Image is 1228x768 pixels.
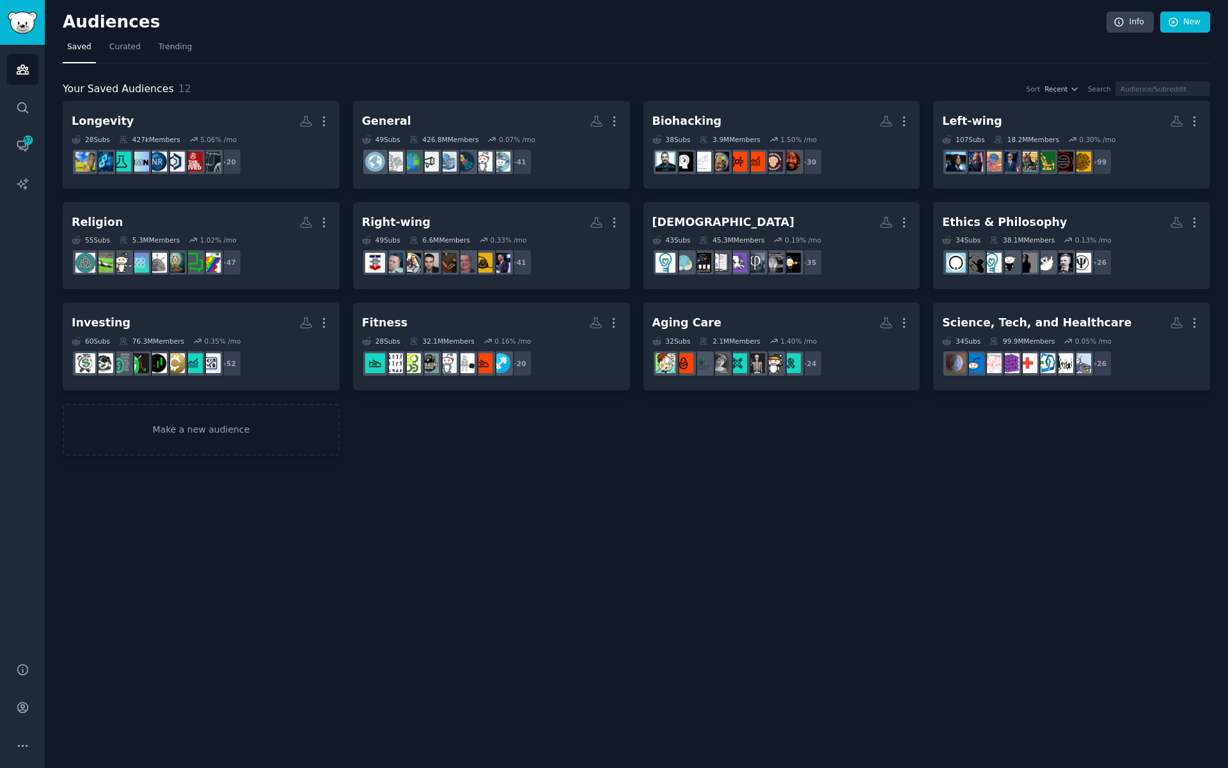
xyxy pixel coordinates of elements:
[215,350,242,377] div: + 52
[691,253,711,273] img: CryptoUBI
[652,337,691,346] div: 32 Sub s
[652,236,691,244] div: 43 Sub s
[353,202,630,290] a: Right-wing49Subs6.6MMembers0.33% /mo+41JDVancesociallibertarianismSpaceXMasterraceelonmuskbenshap...
[67,42,91,53] span: Saved
[353,101,630,189] a: General49Subs426.8MMembers0.07% /mo+41dataisbeautifulmildlyinterestingShowerthoughtsInternational...
[763,253,783,273] img: ArtificialSentience
[494,337,531,346] div: 0.16 % /mo
[72,113,134,129] div: Longevity
[72,236,110,244] div: 55 Sub s
[942,315,1131,331] div: Science, Tech, and Healthcare
[383,152,403,172] img: UpliftingNews
[409,135,479,144] div: 426.8M Members
[129,353,149,373] img: Trading
[63,303,340,390] a: Investing60Subs76.3MMembers0.35% /mo+52ForexRealDayTradingCryptoCurrencyTradingDaytradingTradingF...
[63,81,174,97] span: Your Saved Audiences
[129,152,149,172] img: NMN
[656,152,675,172] img: HubermanSerious
[942,236,980,244] div: 34 Sub s
[727,353,747,373] img: socialwork
[1000,353,1019,373] img: InorganicChemistry
[946,152,966,172] img: Kamala
[1115,81,1210,96] input: Audience/Subreddit
[119,337,184,346] div: 76.3M Members
[691,152,711,172] img: Testosterone
[419,353,439,373] img: GymMotivation
[780,135,817,144] div: 1.50 % /mo
[437,152,457,172] img: InternationalNews
[165,152,185,172] img: Renue
[652,135,691,144] div: 38 Sub s
[796,148,823,175] div: + 30
[785,236,821,244] div: 0.19 % /mo
[745,253,765,273] img: Posthumanism
[7,130,38,161] a: 57
[933,303,1210,390] a: Science, Tech, and Healthcare34Subs99.9MMembers0.05% /mo+26nursingQuantumPhysicsBlockchain_Health...
[699,135,760,144] div: 3.9M Members
[727,253,747,273] img: SpeculativeEvolution
[147,253,167,273] img: Santeria
[989,337,1055,346] div: 99.9M Members
[1044,84,1067,93] span: Recent
[505,249,532,276] div: + 41
[643,202,920,290] a: [DEMOGRAPHIC_DATA]43Subs45.3MMembers0.19% /mo+35IsaacArthurArtificialSentiencePosthumanismSpecula...
[22,136,34,145] span: 57
[942,337,980,346] div: 34 Sub s
[200,236,237,244] div: 1.02 % /mo
[933,101,1210,189] a: Left-wing107Subs18.2MMembers0.30% /mo+99TrumpvirusFuckDonaldTrumptheIrishleftThielWatchJoeBidenDe...
[75,253,95,273] img: CelticSpirituality
[709,353,729,373] img: Retire
[362,315,407,331] div: Fitness
[942,214,1067,230] div: Ethics & Philosophy
[1085,148,1112,175] div: + 99
[781,353,801,373] img: CancerFamilySupport
[473,152,492,172] img: mildlyinteresting
[781,152,801,172] img: rogan
[652,113,722,129] div: Biohacking
[505,350,532,377] div: + 20
[204,337,240,346] div: 0.35 % /mo
[1085,350,1112,377] div: + 26
[365,253,385,273] img: TexasConservatives
[1160,12,1210,33] a: New
[437,353,457,373] img: exercisescience
[727,152,747,172] img: redlighttherapy
[643,303,920,390] a: Aging Care32Subs2.1MMembers1.40% /mo+24CancerFamilySupportcancerDeathPositivesocialworkRetireseni...
[93,152,113,172] img: lifeextension
[159,42,192,53] span: Trending
[165,353,185,373] img: CryptoCurrencyTrading
[215,148,242,175] div: + 20
[75,152,95,172] img: Rapamycin
[105,37,145,63] a: Curated
[1035,253,1055,273] img: atheism
[946,353,966,373] img: AskBiology
[1053,253,1073,273] img: Nietzsche
[365,353,385,373] img: exercisepostures
[643,101,920,189] a: Biohacking38Subs3.9MMembers1.50% /mo+30roganJoeRoganContinuousGlucoseCGMredlighttherapyCircadianR...
[1027,84,1041,93] div: Sort
[652,214,795,230] div: [DEMOGRAPHIC_DATA]
[154,37,196,63] a: Trending
[201,152,221,172] img: NMN_experience
[491,353,510,373] img: beginnerfitness
[964,253,984,273] img: NegativeEthics
[111,152,131,172] img: RejuvenationProtocols
[1044,84,1079,93] button: Recent
[491,152,510,172] img: dataisbeautiful
[409,236,470,244] div: 6.6M Members
[656,253,675,273] img: EffectiveAltruism
[1035,152,1055,172] img: theIrishleft
[409,337,475,346] div: 32.1M Members
[165,253,185,273] img: enlightenment
[505,148,532,175] div: + 41
[1075,236,1112,244] div: 0.13 % /mo
[745,152,765,172] img: ContinuousGlucoseCGM
[201,353,221,373] img: Forex
[183,253,203,273] img: AskAChristian
[1018,353,1037,373] img: healthcare
[982,152,1002,172] img: Destiny
[656,353,675,373] img: AlzheimersGroupBackup
[982,253,1002,273] img: EffectiveAltruism
[491,236,527,244] div: 0.33 % /mo
[1018,253,1037,273] img: skeptic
